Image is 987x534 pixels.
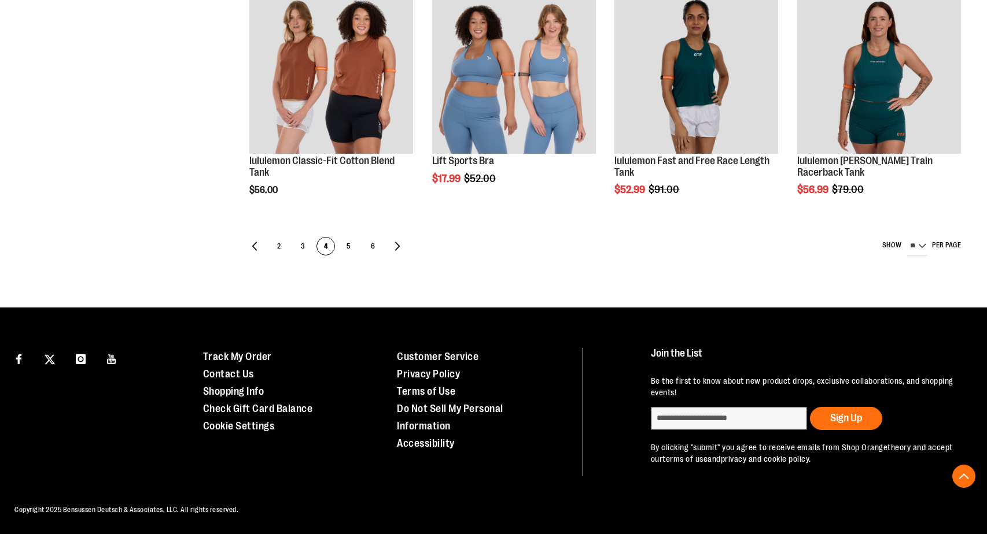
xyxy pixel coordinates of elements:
[294,238,312,256] span: 3
[397,385,455,397] a: Terms of Use
[651,348,963,369] h4: Join the List
[397,351,478,362] a: Customer Service
[203,351,272,362] a: Track My Order
[797,155,933,178] a: lululemon [PERSON_NAME] Train Racerback Tank
[14,506,238,514] span: Copyright 2025 Bensussen Deutsch & Associates, LLC. All rights reserved.
[651,407,807,430] input: enter email
[651,442,963,465] p: By clicking "submit" you agree to receive emails from Shop Orangetheory and accept our and
[810,407,882,430] button: Sign Up
[932,241,961,249] span: per page
[464,173,498,184] span: $52.00
[397,437,455,449] a: Accessibility
[882,241,902,249] span: Show
[203,403,313,414] a: Check Gift Card Balance
[203,420,275,432] a: Cookie Settings
[662,454,708,463] a: terms of use
[614,184,647,195] span: $52.99
[830,412,862,424] span: Sign Up
[40,348,60,368] a: Visit our X page
[651,375,963,398] p: Be the first to know about new product drops, exclusive collaborations, and shopping events!
[432,155,494,166] a: Lift Sports Bra
[952,465,975,488] button: Back To Top
[340,237,358,255] a: 5
[294,237,312,255] a: 3
[270,238,288,256] span: 2
[397,368,460,380] a: Privacy Policy
[102,348,122,368] a: Visit our Youtube page
[71,348,91,368] a: Visit our Instagram page
[317,238,334,256] span: 4
[249,155,395,178] a: lululemon Classic-Fit Cotton Blend Tank
[832,184,866,195] span: $79.00
[270,237,288,255] a: 2
[907,237,927,255] select: Show per page
[203,385,264,397] a: Shopping Info
[249,185,279,195] span: $56.00
[649,184,681,195] span: $91.00
[797,184,830,195] span: $56.99
[203,368,254,380] a: Contact Us
[432,173,462,184] span: $17.99
[9,348,29,368] a: Visit our Facebook page
[364,237,382,255] a: 6
[614,155,769,178] a: lululemon Fast and Free Race Length Tank
[340,238,358,256] span: 5
[364,238,382,256] span: 6
[45,354,55,365] img: Twitter
[721,454,811,463] a: privacy and cookie policy.
[397,403,503,432] a: Do Not Sell My Personal Information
